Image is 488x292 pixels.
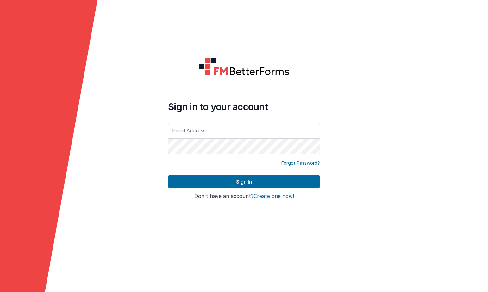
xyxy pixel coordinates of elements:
[168,194,320,199] h4: Don't have an account?
[253,194,294,199] button: Create one now!
[168,101,320,112] h4: Sign in to your account
[281,160,320,166] a: Forgot Password?
[168,123,320,138] input: Email Address
[168,175,320,188] button: Sign In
